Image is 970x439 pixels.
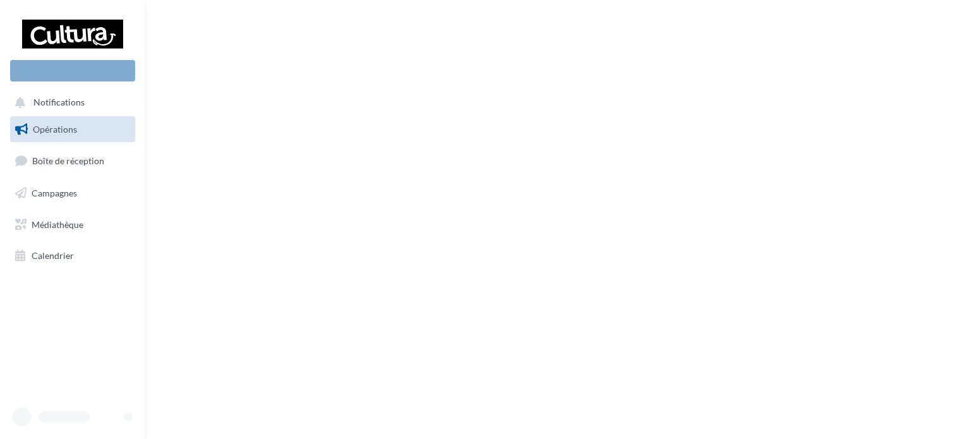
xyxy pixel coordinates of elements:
span: Médiathèque [32,219,83,229]
span: Campagnes [32,188,77,198]
a: Calendrier [8,243,138,269]
span: Opérations [33,124,77,135]
span: Boîte de réception [32,155,104,166]
a: Boîte de réception [8,147,138,174]
a: Opérations [8,116,138,143]
span: Calendrier [32,250,74,261]
a: Campagnes [8,180,138,207]
span: Notifications [33,97,85,108]
a: Médiathèque [8,212,138,238]
div: Nouvelle campagne [10,60,135,81]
